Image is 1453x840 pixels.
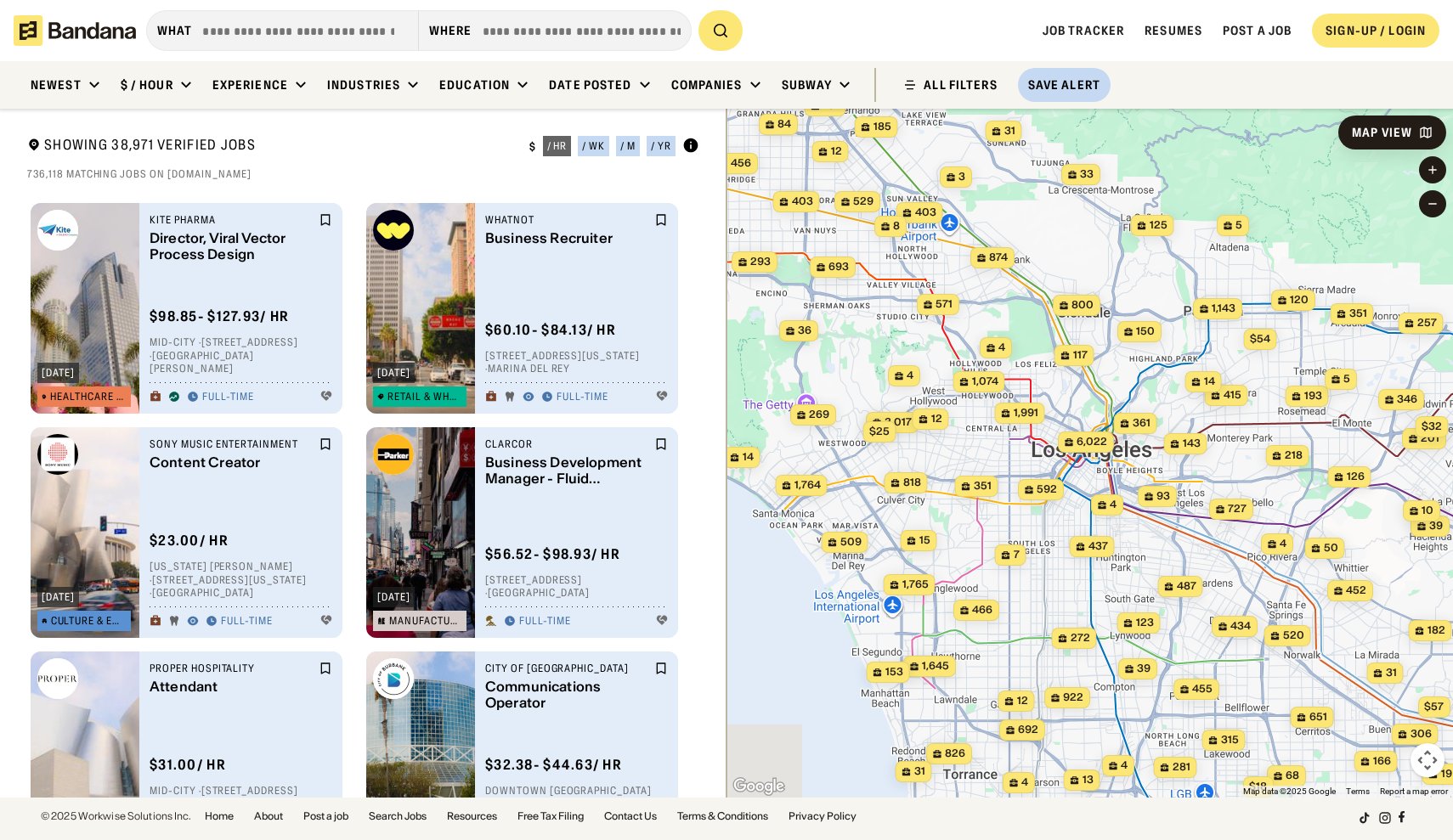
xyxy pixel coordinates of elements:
span: 509 [840,535,861,550]
span: 592 [1037,482,1057,497]
div: Full-time [202,391,254,404]
a: Post a job [1223,23,1292,38]
a: Contact Us [604,811,657,821]
img: City of Burbank logo [373,658,414,699]
div: $ 23.00 / hr [150,533,229,550]
span: 193 [1303,389,1321,403]
div: Education [439,77,510,93]
a: Privacy Policy [789,811,857,821]
span: 1,143 [1212,302,1235,316]
span: 269 [809,408,829,422]
span: 84 [777,117,791,132]
span: 14 [742,450,753,465]
a: Open this area in Google Maps (opens a new window) [731,775,787,798]
div: Showing 38,971 Verified Jobs [27,136,516,157]
div: $ 31.00 / hr [150,757,226,775]
span: 13 [1082,773,1093,787]
span: 36 [798,324,811,338]
div: $ 56.52 - $98.93 / hr [485,545,620,563]
div: Culture & Entertainment [51,616,127,626]
div: Communications Operator [485,679,651,711]
img: Bandana logotype [14,15,136,46]
div: Kite Pharma [150,213,315,227]
span: $57 [1424,700,1444,713]
a: Terms & Conditions [677,811,768,821]
div: / m [620,141,636,151]
img: CLARCOR logo [373,434,414,475]
button: Map camera controls [1411,743,1445,777]
span: 456 [731,156,751,171]
span: 272 [1070,631,1089,646]
a: Resources [447,811,497,821]
span: 4 [907,369,913,383]
div: / yr [651,141,671,151]
span: 281 [1172,760,1190,775]
span: 403 [791,194,812,209]
div: $ 32.38 - $44.63 / hr [485,757,622,775]
span: 5 [1235,218,1242,233]
span: $32 [1421,420,1441,432]
span: Map data ©2025 Google [1243,786,1336,796]
div: Industries [327,77,400,93]
div: Sony Music Entertainment [150,437,315,451]
span: 437 [1088,539,1107,554]
span: 4 [1021,775,1028,790]
span: 93 [1156,489,1170,504]
span: 4 [1280,537,1286,551]
span: 125 [1149,218,1167,233]
span: 123 [1135,616,1153,630]
span: 101 [823,99,839,113]
a: Resumes [1145,23,1202,38]
div: Save Alert [1028,77,1100,93]
div: Date Posted [549,77,631,93]
div: / wk [582,141,605,151]
div: Companies [671,77,743,93]
span: 351 [973,479,991,493]
span: 520 [1282,629,1303,643]
a: About [254,811,283,821]
span: 466 [972,603,992,617]
span: 143 [1182,437,1200,451]
div: Business Development Manager - Fluid Systems Division ([GEOGRAPHIC_DATA]) [485,454,651,487]
span: 1,764 [794,478,820,493]
span: 19 [1440,767,1451,781]
div: $ / hour [121,77,173,93]
img: Kite Pharma logo [37,210,78,251]
span: 315 [1220,733,1238,747]
span: 693 [828,260,849,274]
div: City of [GEOGRAPHIC_DATA] [485,662,651,675]
span: 31 [1385,666,1396,680]
span: 1,074 [971,375,998,389]
div: CLARCOR [485,437,651,451]
span: 185 [873,120,890,134]
span: 31 [913,764,924,779]
span: 257 [1416,316,1436,330]
span: $25 [868,425,889,437]
span: 39 [1137,662,1151,676]
div: Newest [31,77,82,93]
span: 12 [930,412,941,426]
span: 487 [1176,579,1196,594]
span: 1,765 [902,578,928,592]
span: 3,017 [885,415,912,430]
span: 68 [1286,769,1299,783]
span: 39 [1429,519,1443,533]
span: 12 [830,144,841,159]
img: Sony Music Entertainment logo [37,434,78,475]
div: Attendant [150,679,315,695]
span: 12 [1016,694,1027,708]
img: Proper Hospitality logo [37,658,78,699]
span: 529 [853,194,873,209]
a: Report a map error [1380,786,1448,796]
div: [DATE] [42,368,75,378]
a: Job Tracker [1043,23,1124,38]
span: 826 [945,747,965,761]
span: 455 [1192,682,1213,696]
div: [DATE] [377,592,410,602]
span: 50 [1323,541,1337,555]
div: Downtown [GEOGRAPHIC_DATA] · Administrative services Building · Burbank [485,785,668,825]
div: $ 60.10 - $84.13 / hr [485,321,616,339]
img: Google [731,775,787,798]
span: 201 [1421,431,1439,446]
